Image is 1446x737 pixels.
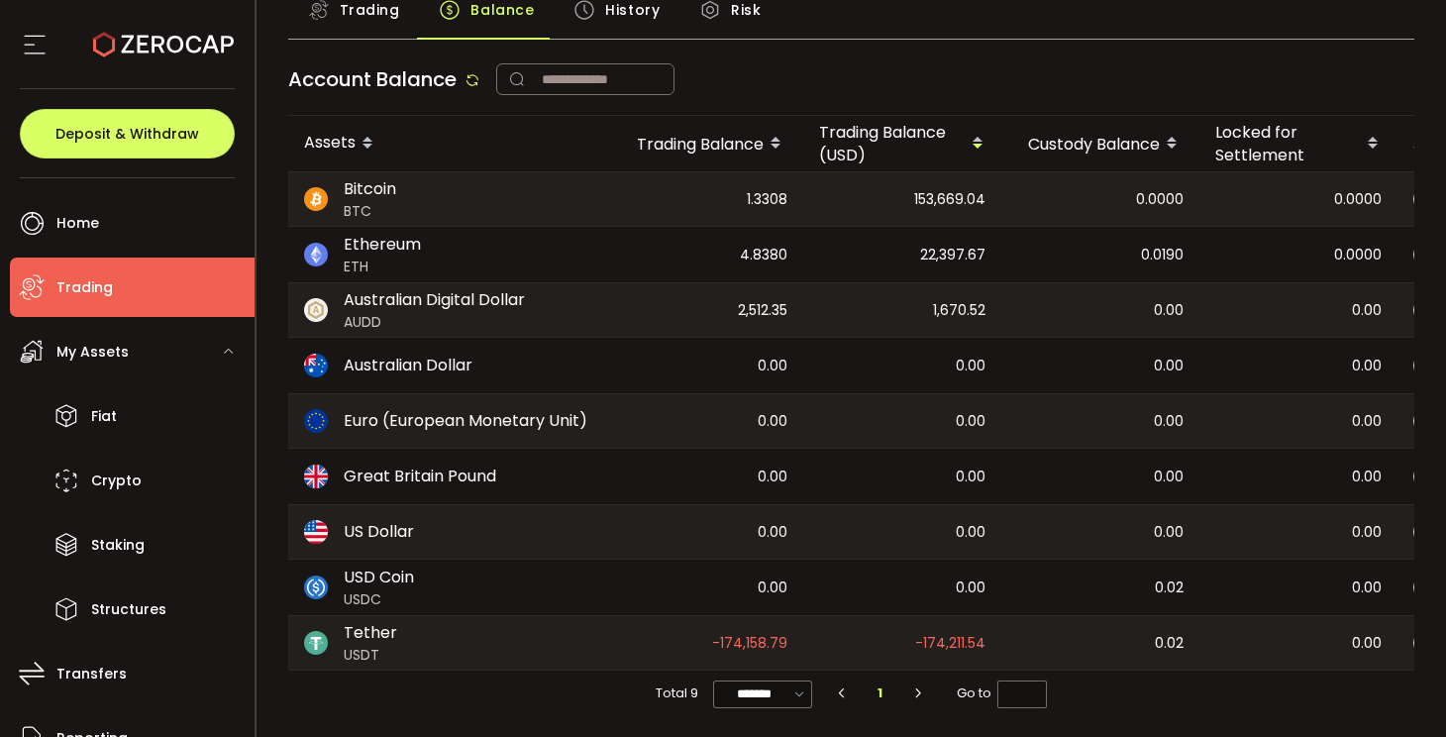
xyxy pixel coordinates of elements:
[344,233,421,257] span: Ethereum
[1155,577,1184,599] span: 0.02
[304,465,328,488] img: gbp_portfolio.svg
[758,577,787,599] span: 0.00
[740,244,787,266] span: 4.8380
[304,576,328,599] img: usdc_portfolio.svg
[344,177,396,201] span: Bitcoin
[747,188,787,211] span: 1.3308
[304,187,328,211] img: btc_portfolio.svg
[1141,244,1184,266] span: 0.0190
[1352,577,1382,599] span: 0.00
[914,188,985,211] span: 153,669.04
[758,521,787,544] span: 0.00
[304,298,328,322] img: zuPXiwguUFiBOIQyqLOiXsnnNitlx7q4LCwEbLHADjIpTka+Lip0HH8D0VTrd02z+wEAAAAASUVORK5CYII=
[344,621,397,645] span: Tether
[344,645,397,666] span: USDT
[56,338,129,367] span: My Assets
[344,566,414,589] span: USD Coin
[1199,121,1397,166] div: Locked for Settlement
[344,409,587,433] span: Euro (European Monetary Unit)
[738,299,787,322] span: 2,512.35
[758,466,787,488] span: 0.00
[956,521,985,544] span: 0.00
[304,631,328,655] img: usdt_portfolio.svg
[758,410,787,433] span: 0.00
[1352,355,1382,377] span: 0.00
[1154,521,1184,544] span: 0.00
[933,299,985,322] span: 1,670.52
[863,680,898,707] li: 1
[344,589,414,610] span: USDC
[304,354,328,377] img: aud_portfolio.svg
[344,257,421,277] span: ETH
[288,65,457,93] span: Account Balance
[304,409,328,433] img: eur_portfolio.svg
[1154,466,1184,488] span: 0.00
[920,244,985,266] span: 22,397.67
[56,273,113,302] span: Trading
[956,577,985,599] span: 0.00
[344,465,496,488] span: Great Britain Pound
[55,127,199,141] span: Deposit & Withdraw
[956,410,985,433] span: 0.00
[344,354,472,377] span: Australian Dollar
[1154,410,1184,433] span: 0.00
[344,520,414,544] span: US Dollar
[56,660,127,688] span: Transfers
[803,121,1001,166] div: Trading Balance (USD)
[91,402,117,431] span: Fiat
[304,520,328,544] img: usd_portfolio.svg
[915,632,985,655] span: -174,211.54
[957,680,1047,707] span: Go to
[1347,642,1446,737] iframe: Chat Widget
[1154,355,1184,377] span: 0.00
[1352,632,1382,655] span: 0.00
[20,109,235,158] button: Deposit & Withdraw
[1352,410,1382,433] span: 0.00
[1352,299,1382,322] span: 0.00
[344,201,396,222] span: BTC
[1136,188,1184,211] span: 0.0000
[91,467,142,495] span: Crypto
[956,355,985,377] span: 0.00
[1334,188,1382,211] span: 0.0000
[956,466,985,488] span: 0.00
[1352,521,1382,544] span: 0.00
[712,632,787,655] span: -174,158.79
[344,312,525,333] span: AUDD
[304,243,328,266] img: eth_portfolio.svg
[656,680,698,707] span: Total 9
[91,531,145,560] span: Staking
[605,127,803,160] div: Trading Balance
[1001,127,1199,160] div: Custody Balance
[1155,632,1184,655] span: 0.02
[56,209,99,238] span: Home
[344,288,525,312] span: Australian Digital Dollar
[1154,299,1184,322] span: 0.00
[91,595,166,624] span: Structures
[758,355,787,377] span: 0.00
[288,127,605,160] div: Assets
[1334,244,1382,266] span: 0.0000
[1352,466,1382,488] span: 0.00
